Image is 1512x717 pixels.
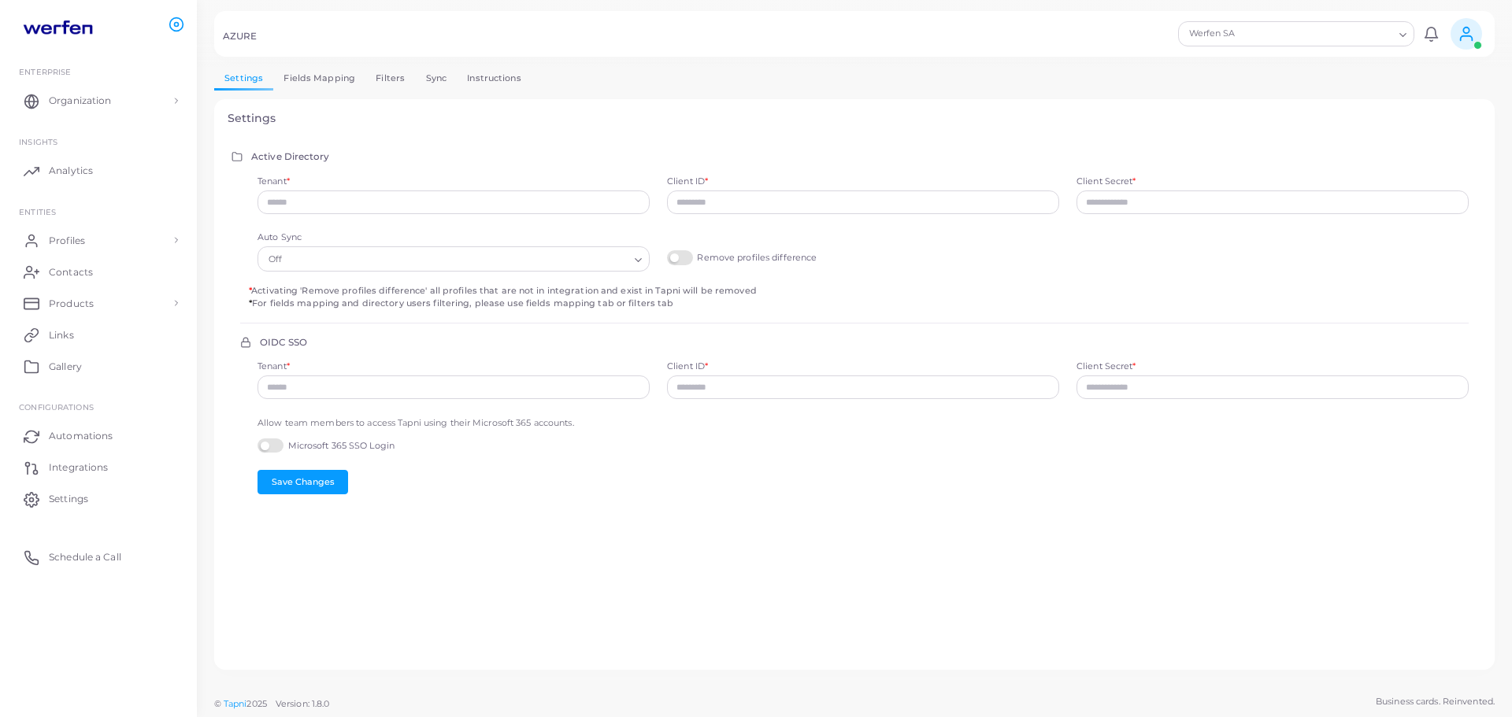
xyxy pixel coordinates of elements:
[1303,25,1393,43] input: Search for option
[246,697,266,711] span: 2025
[49,297,94,311] span: Products
[19,207,56,216] span: ENTITIES
[49,234,85,248] span: Profiles
[19,67,71,76] span: Enterprise
[286,251,628,268] input: Search for option
[214,697,329,711] span: ©
[49,460,108,475] span: Integrations
[258,231,302,244] label: Auto Sync
[49,429,113,443] span: Automations
[214,67,273,90] a: Settings
[19,137,57,146] span: INSIGHTS
[49,164,93,178] span: Analytics
[1077,176,1136,188] label: Client Secret
[457,67,532,90] a: Instructions
[49,265,93,279] span: Contacts
[49,492,88,506] span: Settings
[19,402,94,412] span: Configurations
[12,319,185,350] a: Links
[258,360,290,373] label: Tenant
[1376,695,1495,708] span: Business cards. Reinvented.
[223,31,258,42] h5: AZURE
[49,550,121,564] span: Schedule a Call
[273,67,365,90] a: Fields Mapping
[1178,21,1414,46] div: Search for option
[258,438,395,453] label: Microsoft 365 SSO Login
[49,94,111,108] span: Organization
[276,698,330,709] span: Version: 1.8.0
[14,15,102,44] img: logo
[260,337,307,348] h5: OIDC SSO
[365,67,415,90] a: Filters
[1077,360,1136,373] label: Client Secret
[12,420,185,452] a: Automations
[12,541,185,573] a: Schedule a Call
[12,483,185,515] a: Settings
[251,151,329,162] h5: Active Directory
[12,287,185,319] a: Products
[249,285,1477,298] div: Activating 'Remove profiles difference' all profiles that are not in integration and exist in Tap...
[12,85,185,116] a: Organization
[49,328,74,342] span: Links
[415,67,457,90] a: Sync
[258,416,650,430] p: Allow team members to access Tapni using their Microsoft 365 accounts.
[667,176,708,188] label: Client ID
[12,256,185,287] a: Contacts
[224,698,247,709] a: Tapni
[266,252,284,268] span: Off
[228,112,1482,125] h4: Settings
[1187,26,1301,42] span: Werfen SA
[667,360,708,373] label: Client ID
[258,470,348,493] button: Save Changes
[258,246,650,272] div: Search for option
[249,298,1477,310] div: For fields mapping and directory users filtering, please use fields mapping tab or filters tab
[49,360,82,374] span: Gallery
[258,176,290,188] label: Tenant
[12,155,185,187] a: Analytics
[12,452,185,483] a: Integrations
[667,250,817,265] label: Remove profiles difference
[12,350,185,382] a: Gallery
[12,224,185,256] a: Profiles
